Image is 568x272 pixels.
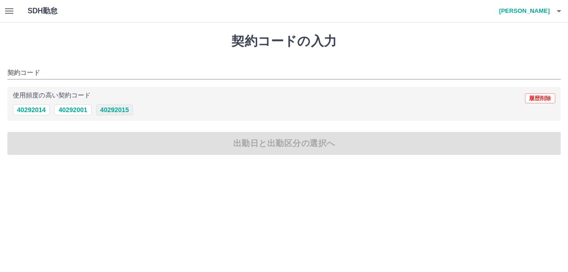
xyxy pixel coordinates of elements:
button: 履歴削除 [525,93,555,103]
button: 40292001 [54,104,91,115]
button: 40292015 [96,104,133,115]
p: 使用頻度の高い契約コード [13,92,91,99]
h1: 契約コードの入力 [7,34,561,49]
button: 40292014 [13,104,50,115]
